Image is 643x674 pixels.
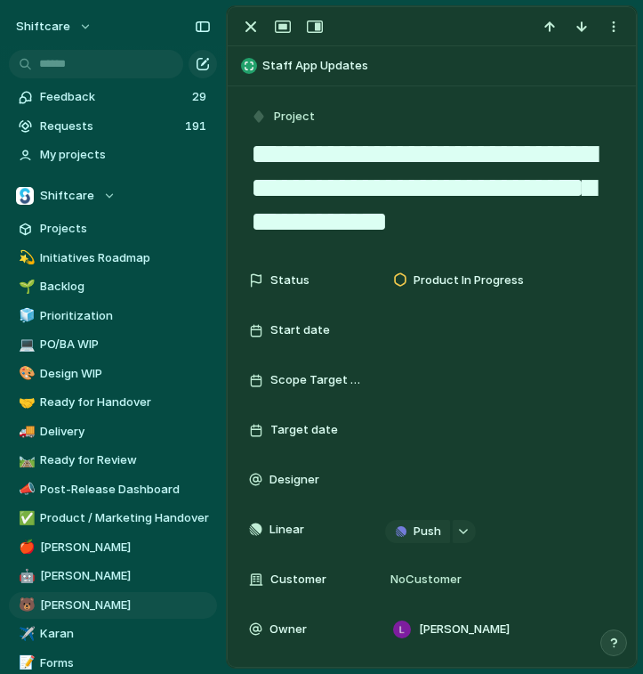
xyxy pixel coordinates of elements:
div: ✅ [19,508,31,529]
span: Push [414,523,441,540]
span: Requests [40,118,180,135]
div: 🌱 [19,277,31,297]
a: 💫Initiatives Roadmap [9,245,217,272]
span: Product In Progress [414,272,524,289]
button: ✅ [16,509,34,527]
div: 🤝 [19,393,31,413]
span: [PERSON_NAME] [40,597,211,614]
a: 🍎[PERSON_NAME] [9,534,217,561]
a: 🚚Delivery [9,418,217,445]
button: 🐻 [16,597,34,614]
span: Design WIP [40,365,211,383]
a: 🤖[PERSON_NAME] [9,563,217,589]
button: 🎨 [16,365,34,383]
span: Customer [270,571,326,589]
span: 191 [185,118,210,135]
a: 🧊Prioritization [9,303,217,329]
a: Feedback29 [9,84,217,110]
a: 🤝Ready for Handover [9,389,217,416]
button: 💻 [16,336,34,353]
button: 🛤️ [16,451,34,469]
span: Designer [269,471,319,489]
div: ✈️ [19,624,31,645]
div: 🐻 [19,595,31,615]
button: 🚚 [16,423,34,441]
span: Delivery [40,423,211,441]
a: 🌱Backlog [9,273,217,300]
span: Start date [270,321,330,339]
span: Shiftcare [40,187,94,205]
span: Feedback [40,88,187,106]
span: Ready for Handover [40,394,211,411]
span: Product / Marketing Handover [40,509,211,527]
span: Scope Target Date [270,371,363,389]
span: Target date [270,421,338,439]
button: ✈️ [16,625,34,643]
span: Owner [269,621,307,638]
div: 🛤️ [19,451,31,471]
div: 💫 [19,248,31,268]
div: 📣 [19,479,31,499]
div: 📝 [19,653,31,673]
span: My projects [40,146,211,164]
button: 📝 [16,654,34,672]
a: 🎨Design WIP [9,361,217,387]
div: 💻 [19,335,31,355]
button: 📣 [16,481,34,499]
a: Requests191 [9,113,217,140]
div: 🤖 [19,566,31,587]
button: 🤝 [16,394,34,411]
button: 🌱 [16,278,34,296]
span: PO/BA WIP [40,336,211,353]
span: Forms [40,654,211,672]
a: 🛤️Ready for Review [9,447,217,474]
span: Staff App Updates [262,57,628,75]
span: Initiatives Roadmap [40,249,211,267]
span: Ready for Review [40,451,211,469]
span: Linear [269,521,304,539]
div: 🎨 [19,363,31,384]
span: Backlog [40,278,211,296]
span: Project [274,108,315,126]
div: 📣Post-Release Dashboard [9,476,217,503]
button: shiftcare [8,12,101,41]
span: Karan [40,625,211,643]
span: Post-Release Dashboard [40,481,211,499]
button: 🤖 [16,567,34,585]
span: Projects [40,220,211,238]
button: Shiftcare [9,183,217,209]
a: My projects [9,142,217,168]
a: 🐻[PERSON_NAME] [9,592,217,619]
button: Project [247,104,320,130]
a: ✅Product / Marketing Handover [9,505,217,532]
button: 💫 [16,249,34,267]
span: [PERSON_NAME] [40,539,211,556]
a: ✈️Karan [9,621,217,647]
button: 🍎 [16,539,34,556]
span: Prioritization [40,307,211,325]
div: 🧊 [19,305,31,326]
span: shiftcare [16,18,70,36]
span: No Customer [385,571,462,589]
button: Staff App Updates [236,52,628,80]
span: Status [270,272,309,289]
a: 💻PO/BA WIP [9,331,217,358]
button: Push [385,520,450,543]
div: 🚚 [19,421,31,442]
div: 🍎 [19,537,31,557]
span: [PERSON_NAME] [419,621,510,638]
span: [PERSON_NAME] [40,567,211,585]
a: Projects [9,215,217,242]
